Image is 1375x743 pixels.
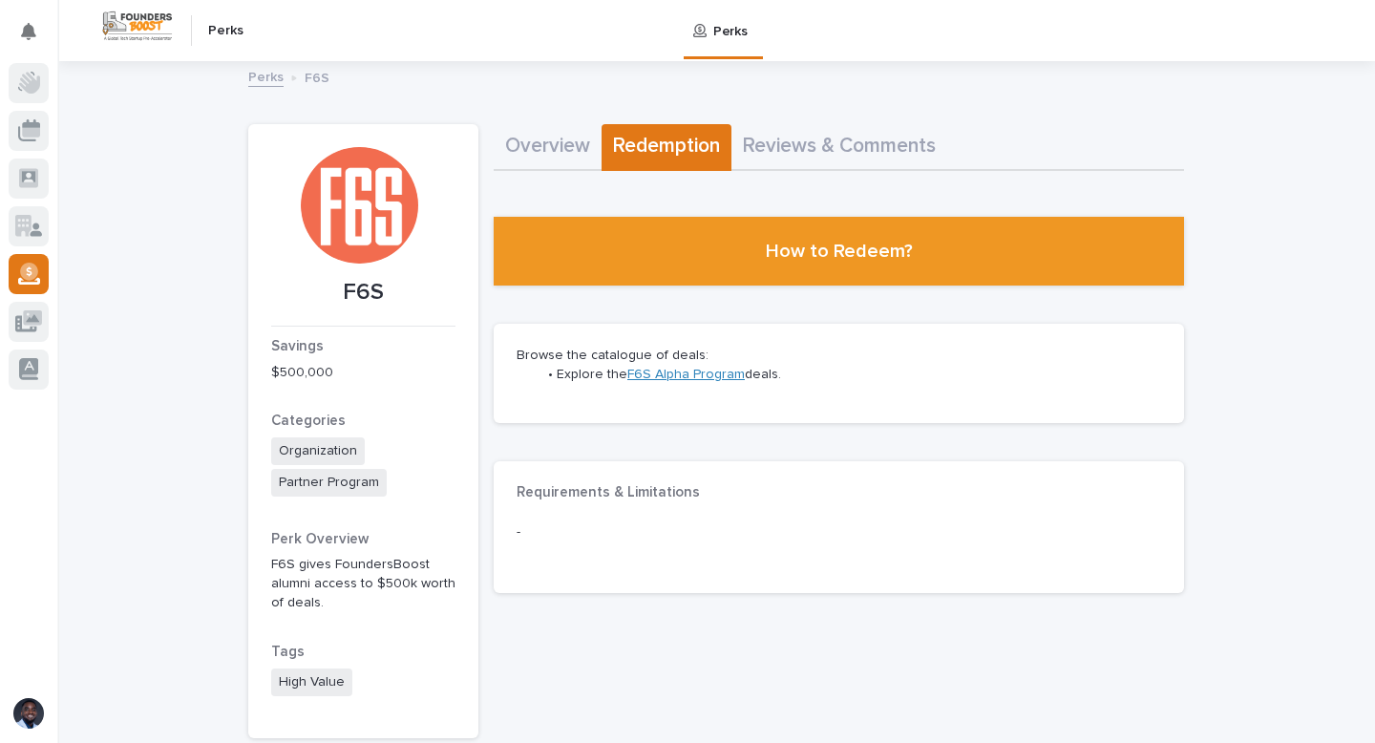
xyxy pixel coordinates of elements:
span: Savings [271,339,324,353]
button: users-avatar [9,693,49,733]
img: Workspace Logo [100,9,175,44]
span: Tags [271,645,305,659]
p: F6S gives FoundersBoost alumni access to $500k worth of deals. [271,556,455,613]
button: Overview [494,124,602,171]
p: F6S [305,66,329,87]
button: Redemption [602,124,731,171]
span: Partner Program [271,469,387,497]
button: Notifications [9,11,49,52]
span: Categories [271,414,346,428]
a: F6S Alpha Program [627,368,745,381]
button: Reviews & Comments [731,124,947,171]
p: Browse the catalogue of deals: [517,347,1161,366]
p: F6S [271,279,455,307]
a: Perks [248,65,284,87]
p: $500,000 [271,363,455,383]
span: Perk Overview [271,532,369,546]
span: Requirements & Limitations [517,485,700,499]
li: Explore the deals. [537,366,1161,385]
span: Organization [271,437,365,465]
h2: How to Redeem? [766,240,913,263]
p: - [517,522,1161,542]
span: High Value [271,669,352,696]
h2: Perks [208,23,243,39]
div: Notifications [24,23,49,53]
